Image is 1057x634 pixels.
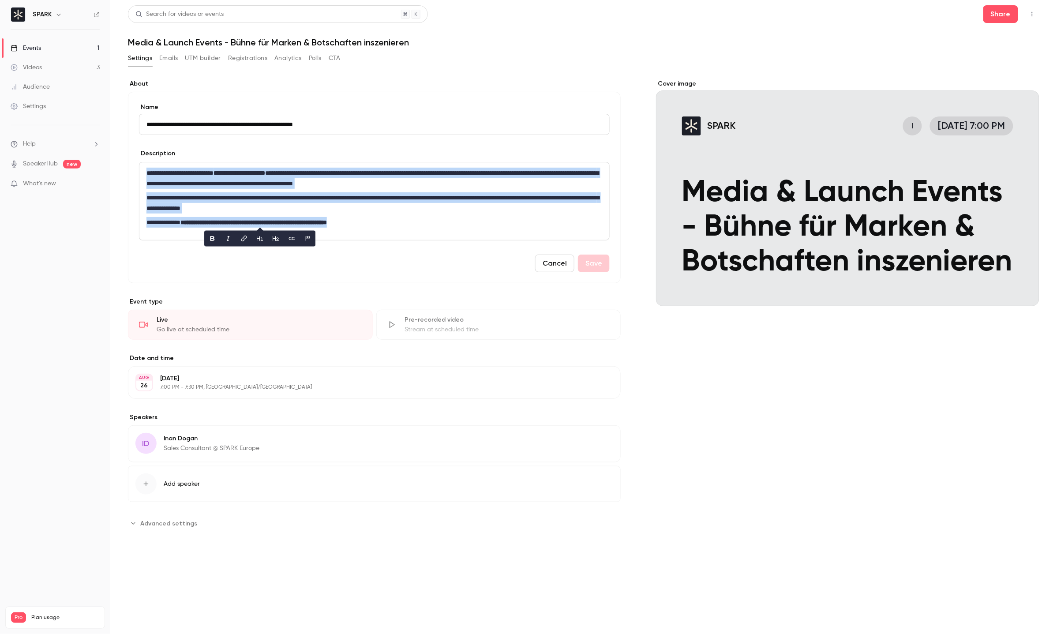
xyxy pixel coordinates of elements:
[139,149,175,158] label: Description
[89,180,100,188] iframe: Noticeable Trigger
[11,102,46,111] div: Settings
[228,51,267,65] button: Registrations
[136,375,152,381] div: AUG
[139,103,610,112] label: Name
[23,179,56,188] span: What's new
[135,10,224,19] div: Search for videos or events
[23,159,58,169] a: SpeakerHub
[405,315,610,324] div: Pre-recorded video
[376,310,621,340] div: Pre-recorded videoStream at scheduled time
[128,516,202,530] button: Advanced settings
[128,310,373,340] div: LiveGo live at scheduled time
[160,384,574,391] p: 7:00 PM - 7:30 PM, [GEOGRAPHIC_DATA]/[GEOGRAPHIC_DATA]
[128,354,621,363] label: Date and time
[128,37,1039,48] h1: Media & Launch Events - Bühne für Marken & Botschaften inszenieren
[205,232,219,246] button: bold
[535,255,574,272] button: Cancel
[128,297,621,306] p: Event type
[11,8,25,22] img: SPARK
[221,232,235,246] button: italic
[140,519,197,528] span: Advanced settings
[33,10,52,19] h6: SPARK
[139,162,609,240] div: editor
[141,381,148,390] p: 26
[11,612,26,623] span: Pro
[300,232,315,246] button: blockquote
[11,44,41,53] div: Events
[23,139,36,149] span: Help
[128,516,621,530] section: Advanced settings
[11,63,42,72] div: Videos
[139,162,610,240] section: description
[164,434,259,443] p: Inan Dogan
[31,614,99,621] span: Plan usage
[11,83,50,91] div: Audience
[157,315,362,324] div: Live
[237,232,251,246] button: link
[274,51,302,65] button: Analytics
[309,51,322,65] button: Polls
[164,444,259,453] p: Sales Consultant @ SPARK Europe
[157,325,362,334] div: Go live at scheduled time
[128,413,621,422] label: Speakers
[159,51,178,65] button: Emails
[405,325,610,334] div: Stream at scheduled time
[11,139,100,149] li: help-dropdown-opener
[185,51,221,65] button: UTM builder
[656,79,1039,306] section: Cover image
[329,51,341,65] button: CTA
[128,425,621,462] div: IDInan DoganSales Consultant @ SPARK Europe
[128,51,152,65] button: Settings
[160,374,574,383] p: [DATE]
[983,5,1018,23] button: Share
[656,79,1039,88] label: Cover image
[142,438,150,450] span: ID
[128,466,621,502] button: Add speaker
[63,160,81,169] span: new
[128,79,621,88] label: About
[164,480,200,488] span: Add speaker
